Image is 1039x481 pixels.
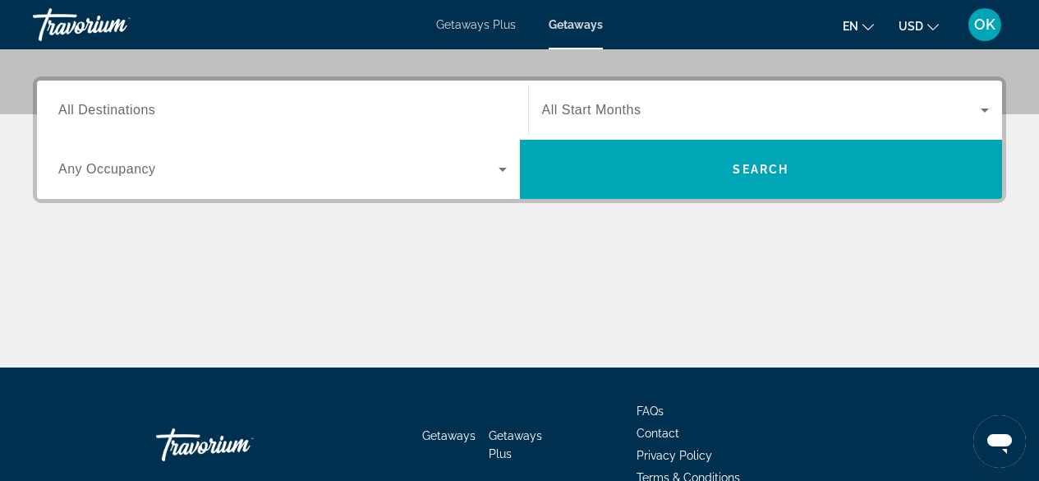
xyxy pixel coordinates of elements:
[973,415,1026,468] iframe: Button to launch messaging window
[422,429,476,442] a: Getaways
[542,103,641,117] span: All Start Months
[58,101,507,121] input: Select destination
[33,3,197,46] a: Travorium
[843,20,858,33] span: en
[733,163,788,176] span: Search
[37,81,1002,199] div: Search widget
[899,20,923,33] span: USD
[843,14,874,38] button: Change language
[58,103,155,117] span: All Destinations
[963,7,1006,42] button: User Menu
[489,429,542,460] a: Getaways Plus
[974,16,995,33] span: OK
[637,427,679,440] a: Contact
[637,449,712,462] a: Privacy Policy
[549,18,603,31] a: Getaways
[520,140,1003,199] button: Search
[637,405,664,418] a: FAQs
[156,420,320,469] a: Go Home
[899,14,939,38] button: Change currency
[58,162,156,176] span: Any Occupancy
[436,18,516,31] a: Getaways Plus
